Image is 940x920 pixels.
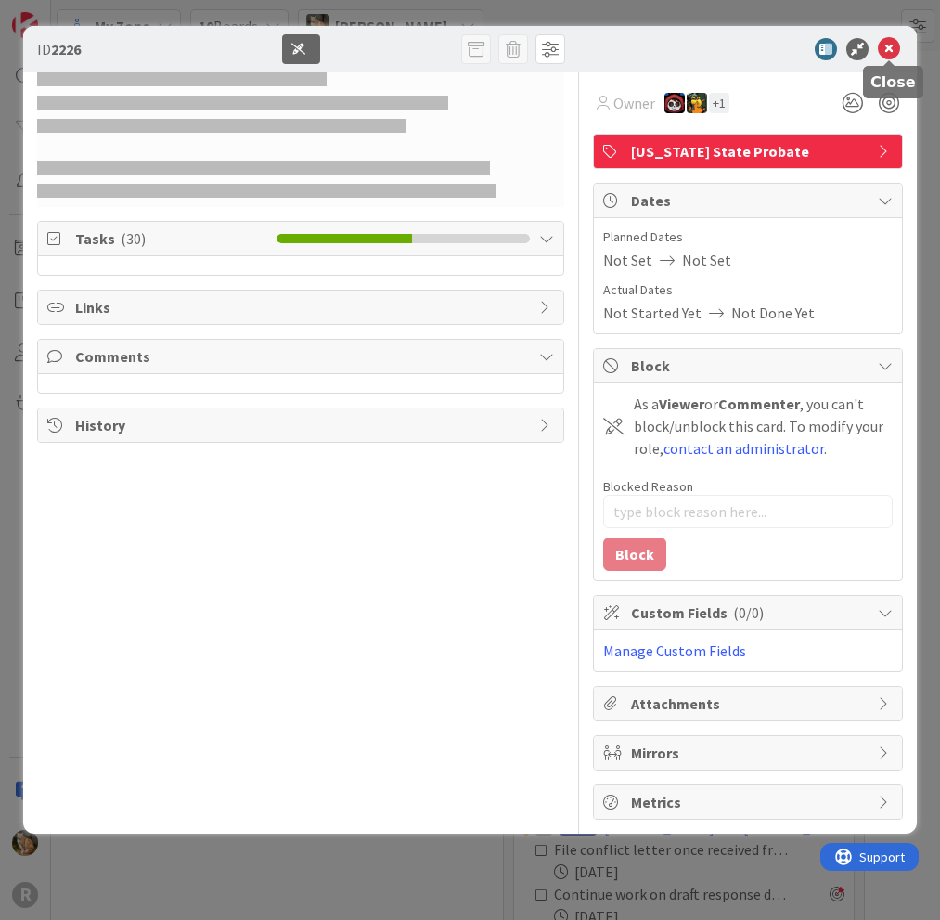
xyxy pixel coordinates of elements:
[75,227,267,250] span: Tasks
[631,742,869,764] span: Mirrors
[121,229,146,248] span: ( 30 )
[631,355,869,377] span: Block
[631,791,869,813] span: Metrics
[631,693,869,715] span: Attachments
[603,302,702,324] span: Not Started Yet
[603,641,746,660] a: Manage Custom Fields
[870,73,916,91] h5: Close
[663,439,824,458] a: contact an administrator
[603,538,666,571] button: Block
[631,602,869,624] span: Custom Fields
[682,249,731,271] span: Not Set
[634,393,893,460] div: As a or , you can't block/unblock this card. To modify your role, .
[75,296,529,318] span: Links
[51,40,81,58] b: 2226
[709,93,729,113] div: + 1
[659,395,704,413] b: Viewer
[37,38,81,60] span: ID
[75,414,529,436] span: History
[603,249,652,271] span: Not Set
[603,280,893,300] span: Actual Dates
[664,93,685,113] img: JS
[631,140,869,162] span: [US_STATE] State Probate
[718,395,800,413] b: Commenter
[613,92,655,114] span: Owner
[39,3,84,25] span: Support
[75,345,529,368] span: Comments
[603,478,693,495] label: Blocked Reason
[631,189,869,212] span: Dates
[733,603,764,622] span: ( 0/0 )
[603,227,893,247] span: Planned Dates
[687,93,707,113] img: MR
[731,302,815,324] span: Not Done Yet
